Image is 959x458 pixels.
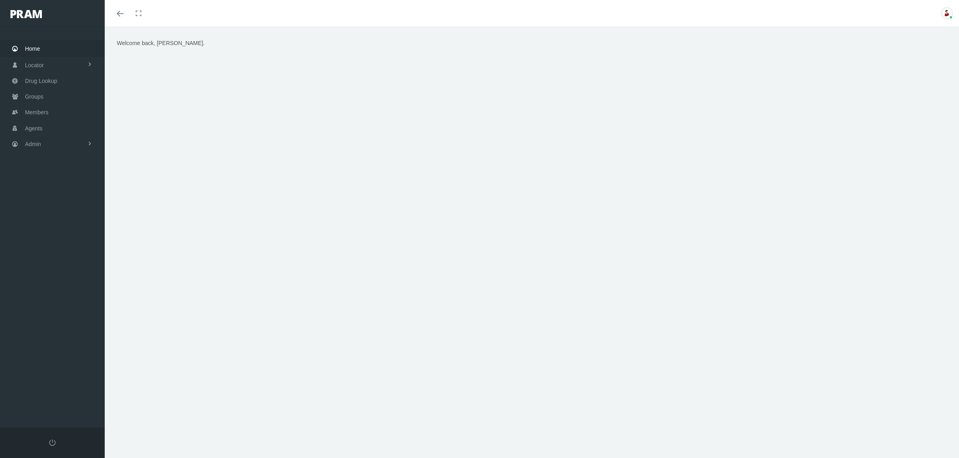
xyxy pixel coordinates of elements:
[25,121,43,136] span: Agents
[941,7,953,19] img: S_Profile_Picture_701.jpg
[25,89,43,104] span: Groups
[25,58,44,73] span: Locator
[25,41,40,56] span: Home
[25,73,57,89] span: Drug Lookup
[25,105,48,120] span: Members
[10,10,42,18] img: PRAM_20_x_78.png
[25,136,41,152] span: Admin
[117,40,205,46] span: Welcome back, [PERSON_NAME].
